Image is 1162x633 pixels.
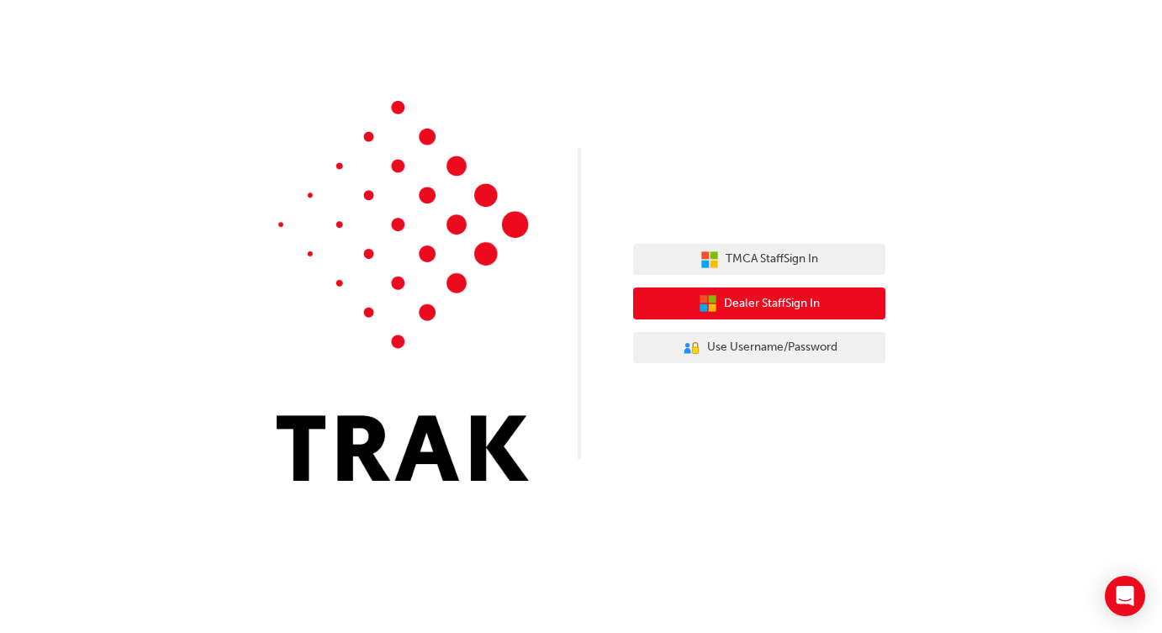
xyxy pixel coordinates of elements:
button: TMCA StaffSign In [633,244,885,276]
span: TMCA Staff Sign In [726,250,818,269]
img: Trak [277,101,529,481]
span: Use Username/Password [707,338,837,357]
button: Dealer StaffSign In [633,287,885,319]
div: Open Intercom Messenger [1105,576,1145,616]
span: Dealer Staff Sign In [724,294,820,314]
button: Use Username/Password [633,332,885,364]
